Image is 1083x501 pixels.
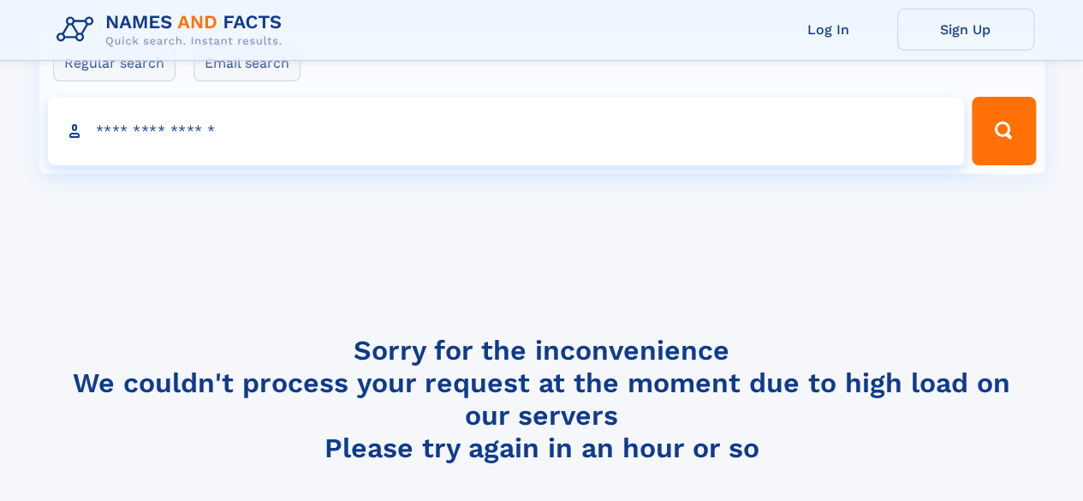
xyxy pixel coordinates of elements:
[48,97,965,165] input: search input
[760,9,897,51] a: Log In
[897,9,1034,51] a: Sign Up
[53,45,176,81] label: Regular search
[972,97,1035,165] button: Search Button
[50,7,296,53] img: Logo Names and Facts
[50,334,1034,464] h4: Sorry for the inconvenience We couldn't process your request at the moment due to high load on ou...
[193,45,301,81] label: Email search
